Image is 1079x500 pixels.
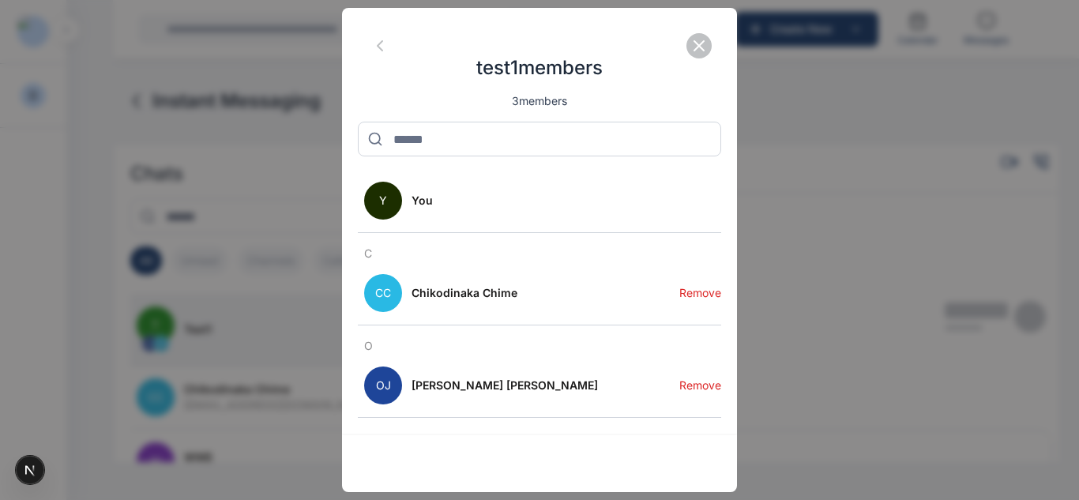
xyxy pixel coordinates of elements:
[358,354,679,417] button: OJ[PERSON_NAME] [PERSON_NAME]
[364,274,402,312] span: CC
[412,285,517,301] span: Chikodinaka Chime
[364,182,402,220] span: Y
[358,338,721,354] h3: O
[679,354,721,417] button: Remove
[358,24,721,81] h2: test1 members
[358,261,679,325] button: CCChikodinaka Chime
[358,169,721,233] button: YYou
[412,193,433,209] span: You
[412,378,598,393] span: [PERSON_NAME] [PERSON_NAME]
[358,246,721,261] h3: C
[679,261,721,325] button: Remove
[358,93,721,109] p: 3 members
[364,367,402,404] span: OJ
